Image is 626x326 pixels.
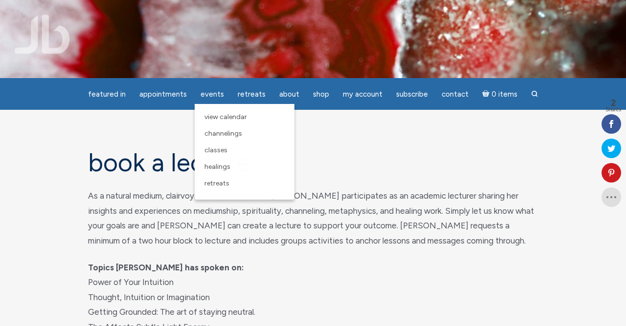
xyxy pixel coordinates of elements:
[204,163,230,171] span: Healings
[442,90,469,99] span: Contact
[15,15,70,54] img: Jamie Butler. The Everyday Medium
[195,85,230,104] a: Events
[204,113,247,121] span: View Calendar
[605,107,621,112] span: Shares
[238,90,266,99] span: Retreats
[88,263,244,272] strong: Topics [PERSON_NAME] has spoken on:
[476,84,523,104] a: Cart0 items
[88,149,538,177] h1: Book a Lecture
[605,99,621,107] span: 2
[273,85,305,104] a: About
[232,85,271,104] a: Retreats
[204,129,242,138] span: Channelings
[492,91,517,98] span: 0 items
[204,146,227,154] span: Classes
[200,142,290,159] a: Classes
[200,159,290,175] a: Healings
[134,85,193,104] a: Appointments
[200,125,290,142] a: Channelings
[88,188,538,248] p: As a natural medium, clairvoyant and clairaudient, [PERSON_NAME] participates as an academic lect...
[82,85,132,104] a: featured in
[201,90,224,99] span: Events
[307,85,335,104] a: Shop
[139,90,187,99] span: Appointments
[200,109,290,125] a: View Calendar
[204,179,229,187] span: Retreats
[279,90,299,99] span: About
[390,85,434,104] a: Subscribe
[313,90,329,99] span: Shop
[200,175,290,192] a: Retreats
[337,85,388,104] a: My Account
[396,90,428,99] span: Subscribe
[436,85,474,104] a: Contact
[482,90,492,99] i: Cart
[343,90,382,99] span: My Account
[88,90,126,99] span: featured in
